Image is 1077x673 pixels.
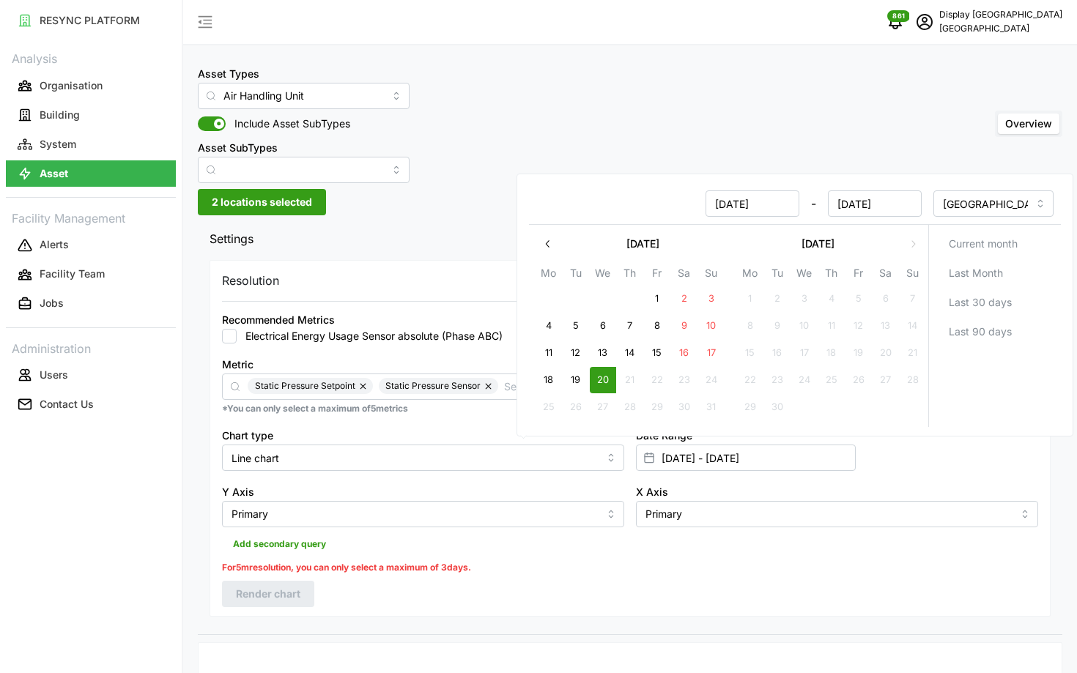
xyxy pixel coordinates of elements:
button: 16 August 2025 [671,340,697,366]
button: 1 September 2025 [737,286,763,312]
button: 11 September 2025 [818,313,845,339]
th: Fr [845,264,872,286]
span: Last 30 days [949,290,1012,315]
p: Display [GEOGRAPHIC_DATA] [939,8,1062,22]
a: Jobs [6,289,176,319]
span: 861 [892,11,905,21]
button: 2 August 2025 [671,286,697,312]
button: 30 August 2025 [671,394,697,420]
span: 2 locations selected [212,190,312,215]
input: Select chart type [222,445,624,471]
button: 25 September 2025 [818,367,845,393]
button: 7 September 2025 [900,286,926,312]
button: 21 August 2025 [617,367,643,393]
button: 4 August 2025 [536,313,562,339]
button: RESYNC PLATFORM [6,7,176,34]
p: Users [40,368,68,382]
button: 5 August 2025 [563,313,589,339]
button: 19 August 2025 [563,367,589,393]
span: Render chart [236,581,300,606]
button: 1 August 2025 [644,286,670,312]
p: Alerts [40,237,69,252]
button: 12 August 2025 [563,340,589,366]
p: *You can only select a maximum of 5 metrics [222,403,1038,415]
label: X Axis [636,484,668,500]
span: Include Asset SubTypes [226,116,350,131]
button: 3 August 2025 [698,286,725,312]
button: 27 September 2025 [873,367,899,393]
a: Building [6,100,176,130]
a: Facility Team [6,260,176,289]
div: Select date range [517,174,1073,436]
th: We [791,264,818,286]
button: 31 August 2025 [698,394,725,420]
th: Su [697,264,725,286]
button: Alerts [6,232,176,259]
p: Building [40,108,80,122]
span: Last Month [949,261,1003,286]
button: [DATE] [561,231,725,257]
button: 23 September 2025 [764,367,791,393]
button: 16 September 2025 [764,340,791,366]
button: 15 August 2025 [644,340,670,366]
span: Current month [949,231,1018,256]
button: 11 August 2025 [536,340,562,366]
button: 26 August 2025 [563,394,589,420]
button: 5 September 2025 [845,286,872,312]
label: Asset SubTypes [198,140,278,156]
button: System [6,131,176,157]
button: 6 September 2025 [873,286,899,312]
input: Select metric [504,378,1013,394]
th: Tu [763,264,791,286]
button: 12 September 2025 [845,313,872,339]
th: Mo [736,264,763,286]
button: 28 August 2025 [617,394,643,420]
p: Contact Us [40,397,94,412]
a: Alerts [6,231,176,260]
button: 13 August 2025 [590,340,616,366]
button: 19 September 2025 [845,340,872,366]
button: 17 August 2025 [698,340,725,366]
th: We [589,264,616,286]
button: Asset [6,160,176,187]
button: 29 September 2025 [737,394,763,420]
button: 22 September 2025 [737,367,763,393]
button: Jobs [6,291,176,317]
p: [GEOGRAPHIC_DATA] [939,22,1062,36]
p: RESYNC PLATFORM [40,13,140,28]
div: Settings [198,256,1062,633]
button: 23 August 2025 [671,367,697,393]
span: Add secondary query [233,534,326,554]
th: Su [899,264,926,286]
button: 28 September 2025 [900,367,926,393]
button: 10 August 2025 [698,313,725,339]
button: Current month [935,231,1056,257]
button: 14 September 2025 [900,313,926,339]
button: 3 September 2025 [791,286,818,312]
input: Select date range [636,445,856,471]
th: Fr [643,264,670,286]
label: Metric [222,357,253,373]
button: 29 August 2025 [644,394,670,420]
button: [DATE] [736,231,900,257]
span: Last 90 days [949,319,1012,344]
button: Last 90 days [935,319,1056,345]
button: Last Month [935,260,1056,286]
button: schedule [910,7,939,37]
button: 8 August 2025 [644,313,670,339]
div: - [536,190,922,217]
button: 26 September 2025 [845,367,872,393]
button: 30 September 2025 [764,394,791,420]
button: 20 September 2025 [873,340,899,366]
p: Analysis [6,47,176,68]
button: Render chart [222,581,314,607]
button: 20 August 2025 [590,367,616,393]
th: Mo [535,264,562,286]
p: Jobs [40,296,64,311]
p: Facility Team [40,267,105,281]
th: Th [818,264,845,286]
button: 18 August 2025 [536,367,562,393]
button: 22 August 2025 [644,367,670,393]
label: Chart type [222,428,273,444]
p: Asset [40,166,68,181]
